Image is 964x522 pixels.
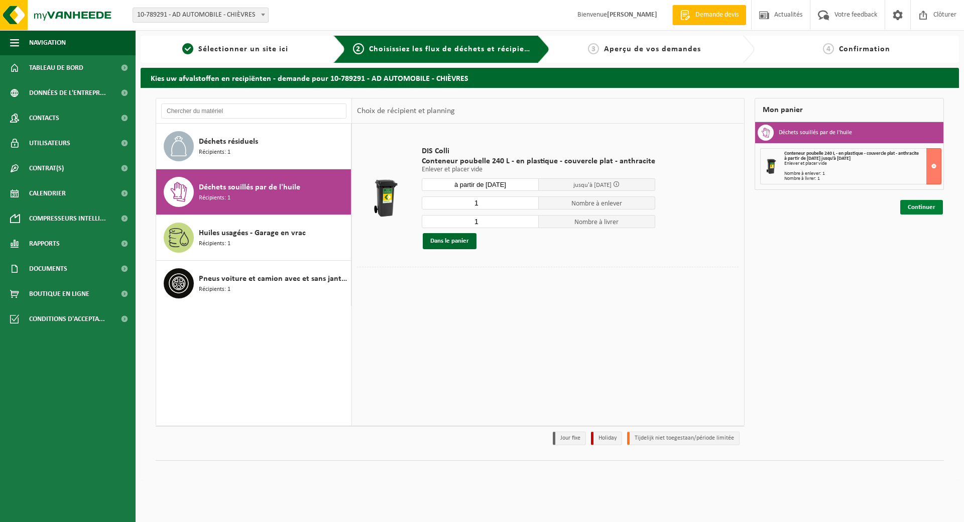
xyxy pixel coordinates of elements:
h2: Kies uw afvalstoffen en recipiënten - demande pour 10-789291 - AD AUTOMOBILE - CHIÈVRES [141,68,959,87]
span: Conteneur poubelle 240 L - en plastique - couvercle plat - anthracite [784,151,919,156]
span: 3 [588,43,599,54]
span: Nombre à livrer [539,215,656,228]
span: Conteneur poubelle 240 L - en plastique - couvercle plat - anthracite [422,156,655,166]
span: Contrat(s) [29,156,64,181]
span: Rapports [29,231,60,256]
span: Déchets résiduels [199,136,258,148]
span: Nombre à enlever [539,196,656,210]
div: Nombre à enlever: 1 [784,171,941,176]
span: Confirmation [839,45,890,53]
span: Récipients: 1 [199,239,230,249]
input: Sélectionnez date [422,178,539,191]
div: Choix de récipient et planning [352,98,460,124]
span: Contacts [29,106,59,131]
span: 4 [823,43,834,54]
span: Aperçu de vos demandes [604,45,701,53]
input: Chercher du matériel [161,103,346,119]
button: Déchets souillés par de l'huile Récipients: 1 [156,169,351,215]
span: Récipients: 1 [199,193,230,203]
span: Documents [29,256,67,281]
strong: à partir de [DATE] jusqu'à [DATE] [784,156,851,161]
span: Choisissiez les flux de déchets et récipients [369,45,536,53]
span: 1 [182,43,193,54]
button: Pneus voiture et camion avec et sans jante en mélange Récipients: 1 [156,261,351,306]
button: Huiles usagées - Garage en vrac Récipients: 1 [156,215,351,261]
li: Jour fixe [553,432,586,445]
span: Déchets souillés par de l'huile [199,181,300,193]
div: Nombre à livrer: 1 [784,176,941,181]
span: 2 [353,43,364,54]
a: Demande devis [672,5,746,25]
span: Huiles usagées - Garage en vrac [199,227,306,239]
button: Dans le panier [423,233,476,249]
span: Compresseurs intelli... [29,206,106,231]
div: Enlever et placer vide [784,161,941,166]
span: Sélectionner un site ici [198,45,288,53]
button: Déchets résiduels Récipients: 1 [156,124,351,169]
li: Tijdelijk niet toegestaan/période limitée [627,432,740,445]
span: DIS Colli [422,146,655,156]
h3: Déchets souillés par de l'huile [779,125,852,141]
strong: [PERSON_NAME] [607,11,657,19]
a: Continuer [900,200,943,215]
span: Utilisateurs [29,131,70,156]
li: Holiday [591,432,622,445]
span: Pneus voiture et camion avec et sans jante en mélange [199,273,348,285]
a: 1Sélectionner un site ici [146,43,325,55]
span: jusqu'à [DATE] [573,182,612,188]
span: Tableau de bord [29,55,83,80]
span: Données de l'entrepr... [29,80,106,106]
span: Boutique en ligne [29,281,89,306]
p: Enlever et placer vide [422,166,655,173]
span: Demande devis [693,10,741,20]
span: Récipients: 1 [199,148,230,157]
span: 10-789291 - AD AUTOMOBILE - CHIÈVRES [133,8,269,23]
span: 10-789291 - AD AUTOMOBILE - CHIÈVRES [133,8,268,22]
span: Calendrier [29,181,66,206]
span: Récipients: 1 [199,285,230,294]
span: Navigation [29,30,66,55]
div: Mon panier [755,98,944,122]
span: Conditions d'accepta... [29,306,105,332]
